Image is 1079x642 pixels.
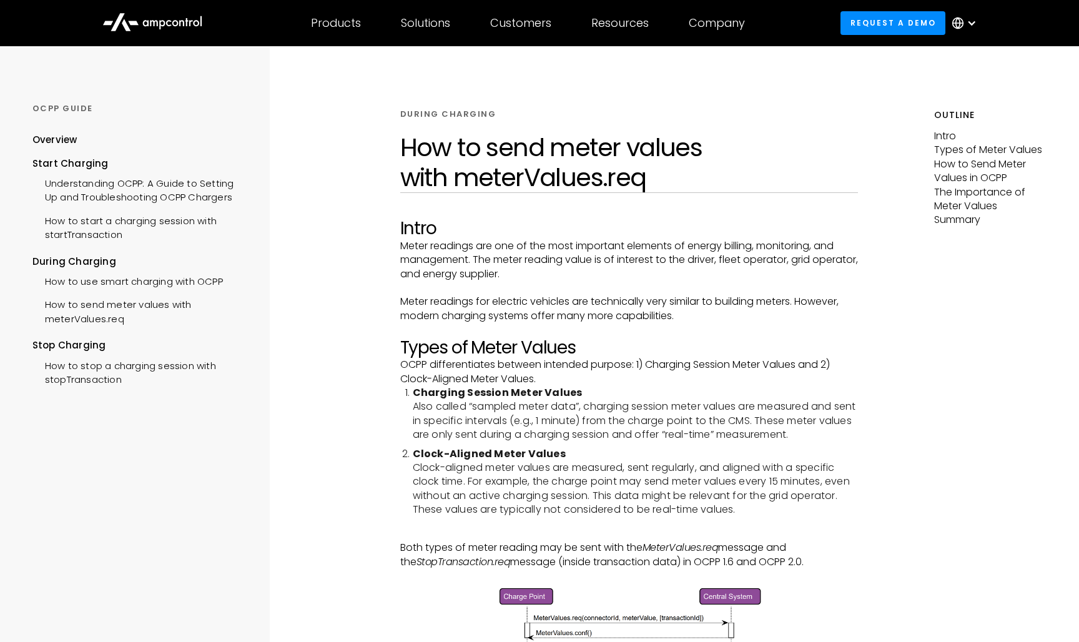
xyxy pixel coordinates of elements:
[311,16,361,30] div: Products
[32,133,77,147] div: Overview
[32,133,77,156] a: Overview
[689,16,745,30] div: Company
[400,109,496,120] div: DURING CHARGING
[934,157,1047,185] p: How to Send Meter Values in OCPP
[413,447,858,517] li: Clock-aligned meter values are measured, sent regularly, and aligned with a specific clock time. ...
[32,157,249,170] div: Start Charging
[400,239,858,281] p: Meter readings are one of the most important elements of energy billing, monitoring, and manageme...
[934,143,1047,157] p: Types of Meter Values
[400,527,858,541] p: ‍
[413,447,566,461] strong: Clock-Aligned Meter Values
[400,218,858,239] h2: Intro
[643,540,719,555] em: MeterValues.req
[401,16,450,30] div: Solutions
[490,16,551,30] div: Customers
[934,109,1047,122] h5: Outline
[32,170,249,208] a: Understanding OCPP: A Guide to Setting Up and Troubleshooting OCPP Chargers
[840,11,945,34] a: Request a demo
[32,292,249,329] a: How to send meter values with meterValues.req
[400,569,858,583] p: ‍
[413,385,583,400] strong: Charging Session Meter Values
[400,541,858,569] p: Both types of meter reading may be sent with the message and the message (inside transaction data...
[32,103,249,114] div: OCPP GUIDE
[416,555,511,569] em: StopTransaction.req
[413,386,858,442] li: Also called “sampled meter data”, charging session meter values are measured and sent in specific...
[934,185,1047,214] p: The Importance of Meter Values
[591,16,649,30] div: Resources
[32,255,249,269] div: During Charging
[934,213,1047,227] p: Summary
[32,353,249,390] a: How to stop a charging session with stopTransaction
[32,338,249,352] div: Stop Charging
[400,132,858,192] h1: How to send meter values with meterValues.req
[400,337,858,358] h2: Types of Meter Values
[400,281,858,295] p: ‍
[32,269,223,292] a: How to use smart charging with OCPP
[400,358,858,386] p: OCPP differentiates between intended purpose: 1) Charging Session Meter Values and 2) Clock-Align...
[934,129,1047,143] p: Intro
[400,323,858,337] p: ‍
[32,208,249,245] a: How to start a charging session with startTransaction
[400,295,858,323] p: Meter readings for electric vehicles are technically very similar to building meters. However, mo...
